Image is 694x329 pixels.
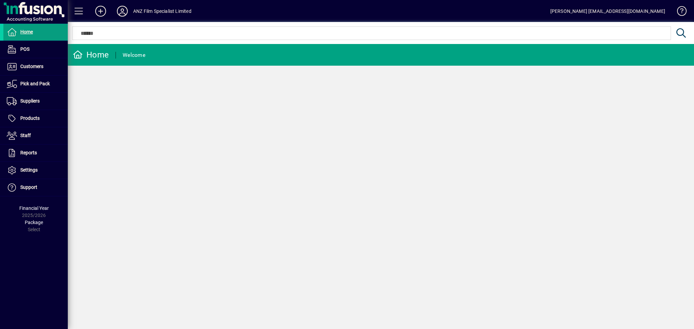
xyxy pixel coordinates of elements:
span: Suppliers [20,98,40,104]
a: Settings [3,162,68,179]
a: Suppliers [3,93,68,110]
a: Customers [3,58,68,75]
div: ANZ Film Specialist Limited [133,6,191,17]
a: Knowledge Base [672,1,686,23]
span: Package [25,220,43,225]
a: Reports [3,145,68,161]
a: Pick and Pack [3,75,68,92]
button: Add [90,5,111,17]
a: Support [3,179,68,196]
span: POS [20,46,29,52]
span: Pick and Pack [20,81,50,86]
span: Products [20,115,40,121]
div: Home [73,49,109,60]
a: Staff [3,127,68,144]
div: [PERSON_NAME] [EMAIL_ADDRESS][DOMAIN_NAME] [550,6,665,17]
span: Staff [20,133,31,138]
a: POS [3,41,68,58]
span: Customers [20,64,43,69]
span: Settings [20,167,38,173]
a: Products [3,110,68,127]
button: Profile [111,5,133,17]
div: Welcome [123,50,145,61]
span: Reports [20,150,37,155]
span: Support [20,184,37,190]
span: Financial Year [19,205,49,211]
span: Home [20,29,33,35]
